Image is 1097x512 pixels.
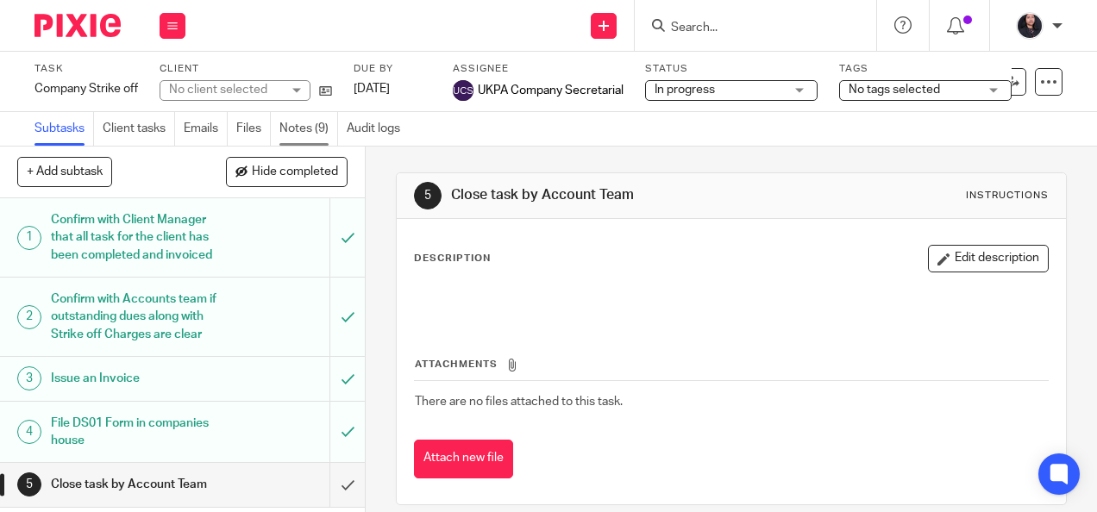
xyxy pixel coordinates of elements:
div: 3 [17,366,41,390]
a: Files [236,112,271,146]
a: Subtasks [34,112,94,146]
label: Client [160,62,332,76]
span: Hide completed [252,165,338,179]
div: 5 [17,472,41,496]
label: Due by [354,62,431,76]
a: Client tasks [103,112,175,146]
span: UKPA Company Secretarial [478,82,624,99]
span: There are no files attached to this task. [415,396,623,408]
img: Pixie [34,14,121,37]
span: In progress [655,84,715,96]
label: Tags [839,62,1012,76]
div: 2 [17,305,41,329]
button: Hide completed [226,157,348,186]
span: Attachments [415,359,498,369]
p: Description [414,252,491,265]
div: No client selected [169,81,281,98]
h1: File DS01 Form in companies house [51,410,225,454]
a: Emails [184,112,228,146]
label: Status [645,62,818,76]
button: + Add subtask [17,157,112,186]
a: Notes (9) [279,112,338,146]
h1: Confirm with Client Manager that all task for the client has been completed and invoiced [51,207,225,268]
div: 5 [414,182,442,209]
label: Assignee [453,62,624,76]
button: Attach new file [414,440,513,478]
h1: Close task by Account Team [451,186,768,204]
span: No tags selected [849,84,940,96]
input: Search [669,21,824,36]
div: 4 [17,420,41,444]
div: 1 [17,226,41,250]
div: Company Strike off [34,80,138,97]
img: MicrosoftTeams-image.jfif [1016,12,1044,40]
div: Instructions [966,189,1049,203]
button: Edit description [928,245,1049,272]
h1: Issue an Invoice [51,365,225,391]
h1: Confirm with Accounts team if outstanding dues along with Strike off Charges are clear [51,286,225,347]
span: [DATE] [354,83,390,95]
img: svg%3E [453,80,473,101]
a: Audit logs [347,112,409,146]
label: Task [34,62,138,76]
h1: Close task by Account Team [51,471,225,497]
